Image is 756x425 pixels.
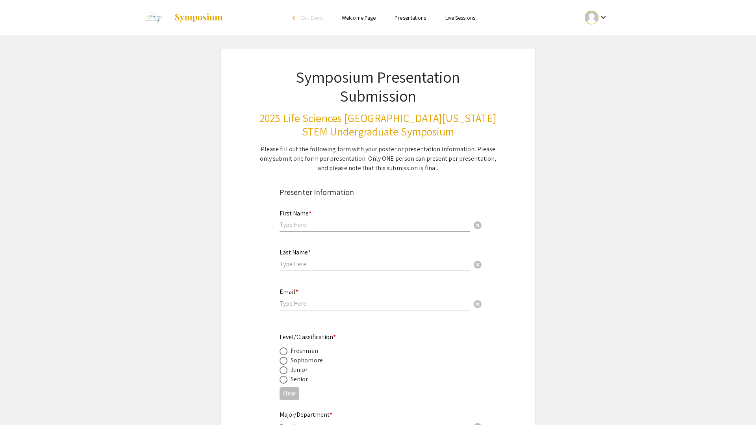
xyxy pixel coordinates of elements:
div: Freshman [291,346,318,356]
mat-label: Last Name [280,248,311,256]
div: Junior [291,365,308,375]
iframe: Chat [6,390,33,419]
mat-label: Level/Classification [280,333,336,341]
button: Expand account dropdown [576,9,616,26]
input: Type Here [280,221,470,229]
input: Type Here [280,260,470,268]
mat-label: First Name [280,209,311,217]
mat-label: Email [280,288,298,296]
a: 2025 Life Sciences South Florida STEM Undergraduate Symposium [140,8,223,28]
span: cancel [473,221,482,230]
span: Exit Event [301,14,323,21]
h1: Symposium Presentation Submission [259,67,497,105]
button: Clear [470,295,485,311]
h3: 2025 Life Sciences [GEOGRAPHIC_DATA][US_STATE] STEM Undergraduate Symposium [259,111,497,138]
img: Symposium by ForagerOne [174,13,223,22]
mat-icon: Expand account dropdown [598,13,608,22]
span: cancel [473,260,482,269]
a: Live Sessions [445,14,475,21]
a: Welcome Page [342,14,376,21]
div: Senior [291,375,308,384]
mat-label: Major/Department [280,410,332,419]
div: Sophomore [291,356,323,365]
button: Clear [470,217,485,233]
div: Presenter Information [280,186,476,198]
input: Type Here [280,299,470,308]
button: Clear [280,387,299,400]
img: 2025 Life Sciences South Florida STEM Undergraduate Symposium [140,8,166,28]
span: cancel [473,299,482,309]
div: arrow_back_ios [293,15,297,20]
a: Presentations [395,14,426,21]
div: Please fill out the following form with your poster or presentation information. Please only subm... [259,145,497,173]
button: Clear [470,256,485,272]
